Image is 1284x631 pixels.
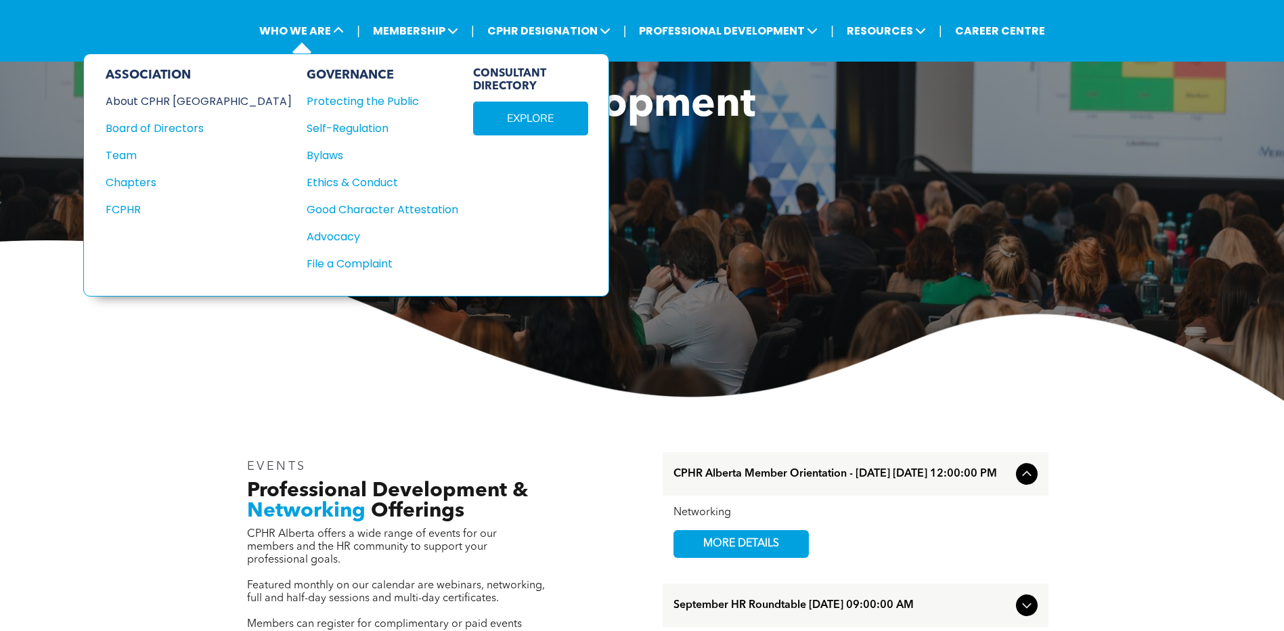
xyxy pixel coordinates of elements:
span: CPHR DESIGNATION [483,18,615,43]
span: CPHR Alberta Member Orientation - [DATE] [DATE] 12:00:00 PM [673,468,1011,481]
span: Professional Development & [247,481,528,501]
a: Board of Directors [106,120,292,137]
div: Ethics & Conduct [307,174,443,191]
a: Protecting the Public [307,93,458,110]
a: Bylaws [307,147,458,164]
div: Networking [673,506,1038,519]
a: Chapters [106,174,292,191]
span: Offerings [371,501,464,521]
span: Networking [247,501,366,521]
span: PROFESSIONAL DEVELOPMENT [635,18,822,43]
div: Protecting the Public [307,93,443,110]
span: MEMBERSHIP [369,18,462,43]
span: EVENTS [247,460,307,473]
a: File a Complaint [307,255,458,272]
a: FCPHR [106,201,292,218]
a: CAREER CENTRE [951,18,1049,43]
a: Good Character Attestation [307,201,458,218]
a: Ethics & Conduct [307,174,458,191]
div: GOVERNANCE [307,68,458,83]
span: RESOURCES [843,18,930,43]
li: | [939,17,942,45]
span: September HR Roundtable [DATE] 09:00:00 AM [673,599,1011,612]
a: Self-Regulation [307,120,458,137]
div: File a Complaint [307,255,443,272]
div: Board of Directors [106,120,273,137]
li: | [471,17,474,45]
li: | [357,17,360,45]
div: About CPHR [GEOGRAPHIC_DATA] [106,93,273,110]
a: EXPLORE [473,102,588,135]
a: Advocacy [307,228,458,245]
div: Bylaws [307,147,443,164]
span: CPHR Alberta offers a wide range of events for our members and the HR community to support your p... [247,529,497,565]
a: MORE DETAILS [673,530,809,558]
li: | [623,17,627,45]
div: FCPHR [106,201,273,218]
li: | [831,17,834,45]
div: Chapters [106,174,273,191]
span: WHO WE ARE [255,18,348,43]
a: Team [106,147,292,164]
span: CONSULTANT DIRECTORY [473,68,588,93]
a: About CPHR [GEOGRAPHIC_DATA] [106,93,292,110]
div: Advocacy [307,228,443,245]
div: Self-Regulation [307,120,443,137]
div: Good Character Attestation [307,201,443,218]
span: Featured monthly on our calendar are webinars, networking, full and half-day sessions and multi-d... [247,580,545,604]
span: MORE DETAILS [688,531,795,557]
div: Team [106,147,273,164]
div: ASSOCIATION [106,68,292,83]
